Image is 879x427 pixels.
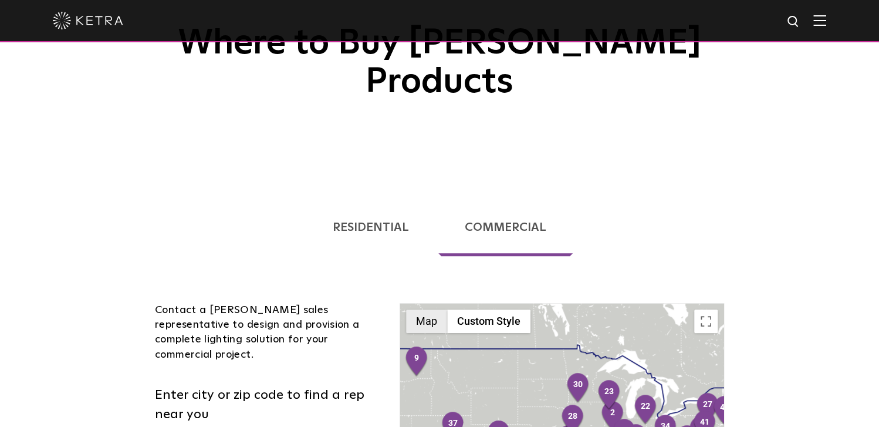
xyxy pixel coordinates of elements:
[786,15,801,29] img: search icon
[306,199,435,256] a: Residential
[438,199,573,256] a: Commercial
[694,310,718,333] button: Toggle fullscreen view
[633,394,658,426] div: 22
[155,303,382,362] div: Contact a [PERSON_NAME] sales representative to design and provision a complete lighting solution...
[712,395,737,427] div: 43
[53,12,123,29] img: ketra-logo-2019-white
[404,346,429,378] div: 9
[566,372,590,404] div: 30
[447,310,530,333] button: Custom Style
[695,392,720,424] div: 27
[406,310,447,333] button: Show street map
[597,379,621,411] div: 23
[155,386,382,425] label: Enter city or zip code to find a rep near you
[813,15,826,26] img: Hamburger%20Nav.svg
